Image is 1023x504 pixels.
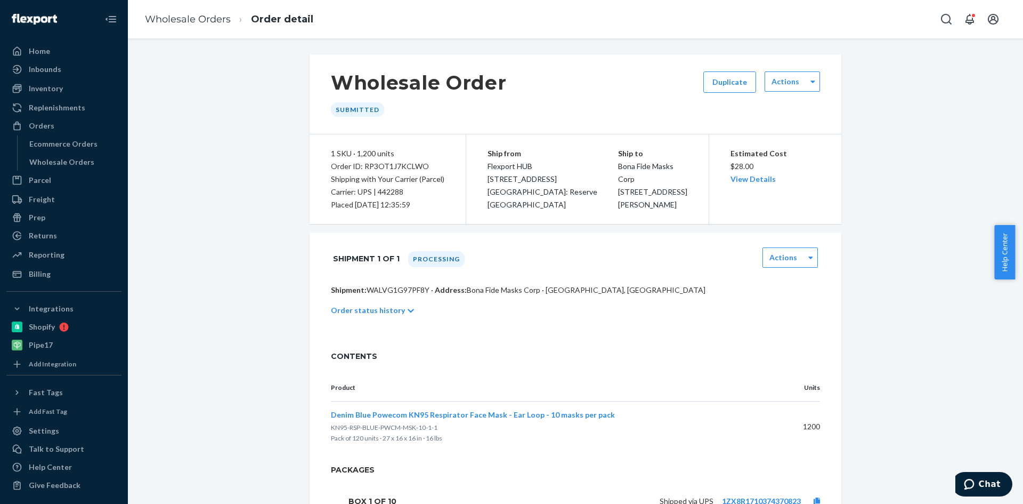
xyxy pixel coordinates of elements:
button: Integrations [6,300,121,317]
a: Reporting [6,246,121,263]
a: Orders [6,117,121,134]
p: Units [775,383,820,393]
p: Ship from [488,147,618,160]
div: Submitted [331,102,384,117]
div: Home [29,46,50,57]
a: Inbounds [6,61,121,78]
a: Shopify [6,318,121,335]
a: Billing [6,266,121,283]
div: Billing [29,269,51,279]
img: Flexport logo [12,14,57,25]
a: Wholesale Orders [145,13,231,25]
span: KN95-RSP-BLUE-PWCM-MSK-10-1-1 [331,423,437,431]
a: Replenishments [6,99,121,116]
label: Actions [769,252,797,263]
button: Denim Blue Powecom KN95 Respirator Face Mask - Ear Loop - 10 masks per pack [331,410,615,420]
span: Shipment: [331,285,367,294]
label: Actions [772,76,799,87]
a: Add Fast Tag [6,405,121,418]
a: Settings [6,422,121,439]
button: Fast Tags [6,384,121,401]
h1: Shipment 1 of 1 [333,247,400,270]
p: 1200 [775,421,820,432]
div: Help Center [29,462,72,473]
p: Estimated Cost [730,147,821,160]
p: Shipping with Your Carrier (Parcel) [331,173,444,186]
div: Wholesale Orders [29,157,94,167]
p: WALVG1G97PF8Y · Bona Fide Masks Corp · [GEOGRAPHIC_DATA], [GEOGRAPHIC_DATA] [331,285,820,295]
div: Orders [29,121,54,131]
div: Inventory [29,83,63,94]
div: Talk to Support [29,444,84,454]
div: $28.00 [730,147,821,186]
span: Flexport HUB [STREET_ADDRESS][GEOGRAPHIC_DATA]: Reserve [GEOGRAPHIC_DATA] [488,162,597,209]
div: Prep [29,212,45,223]
span: Denim Blue Powecom KN95 Respirator Face Mask - Ear Loop - 10 masks per pack [331,410,615,419]
div: Placed [DATE] 12:35:59 [331,198,444,211]
p: Carrier: UPS | 442288 [331,186,444,198]
span: CONTENTS [331,351,820,362]
div: Freight [29,194,55,205]
a: Pipe17 [6,337,121,354]
div: Inbounds [29,64,61,75]
button: Open Search Box [936,9,957,30]
a: Inventory [6,80,121,97]
div: Replenishments [29,102,85,113]
p: Ship to [618,147,687,160]
a: Home [6,43,121,60]
a: Freight [6,191,121,208]
div: Parcel [29,175,51,186]
div: Integrations [29,303,74,314]
button: Duplicate [703,71,756,93]
a: Ecommerce Orders [24,135,122,153]
div: Give Feedback [29,480,80,491]
div: Shopify [29,322,55,332]
a: Wholesale Orders [24,154,122,171]
div: Add Integration [29,359,76,369]
div: Add Fast Tag [29,407,67,416]
div: Ecommerce Orders [29,139,98,149]
a: Order detail [251,13,313,25]
div: Reporting [29,250,64,260]
div: Order ID: RP3OT1J7KCLWO [331,160,444,173]
a: Help Center [6,459,121,476]
p: Pack of 120 units · 27 x 16 x 16 in · 16 lbs [331,433,758,444]
span: Address: [435,285,467,294]
div: Processing [408,251,465,267]
p: Product [331,383,758,393]
button: Close Navigation [100,9,121,30]
span: Bona Fide Masks Corp [STREET_ADDRESS][PERSON_NAME] [618,162,687,209]
button: Open notifications [959,9,980,30]
div: Pipe17 [29,340,53,350]
div: Settings [29,426,59,436]
ol: breadcrumbs [136,4,322,35]
iframe: Opens a widget where you can chat to one of our agents [955,472,1012,499]
div: Returns [29,230,57,241]
button: Give Feedback [6,477,121,494]
a: Add Integration [6,358,121,371]
h2: Packages [310,465,841,484]
a: View Details [730,174,776,183]
p: Order status history [331,305,405,316]
a: Parcel [6,172,121,189]
button: Talk to Support [6,441,121,458]
h1: Wholesale Order [331,71,507,94]
a: Returns [6,227,121,244]
button: Help Center [994,225,1015,279]
button: Open account menu [983,9,1004,30]
a: Prep [6,209,121,226]
div: 1 SKU · 1,200 units [331,147,444,160]
div: Fast Tags [29,387,63,398]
